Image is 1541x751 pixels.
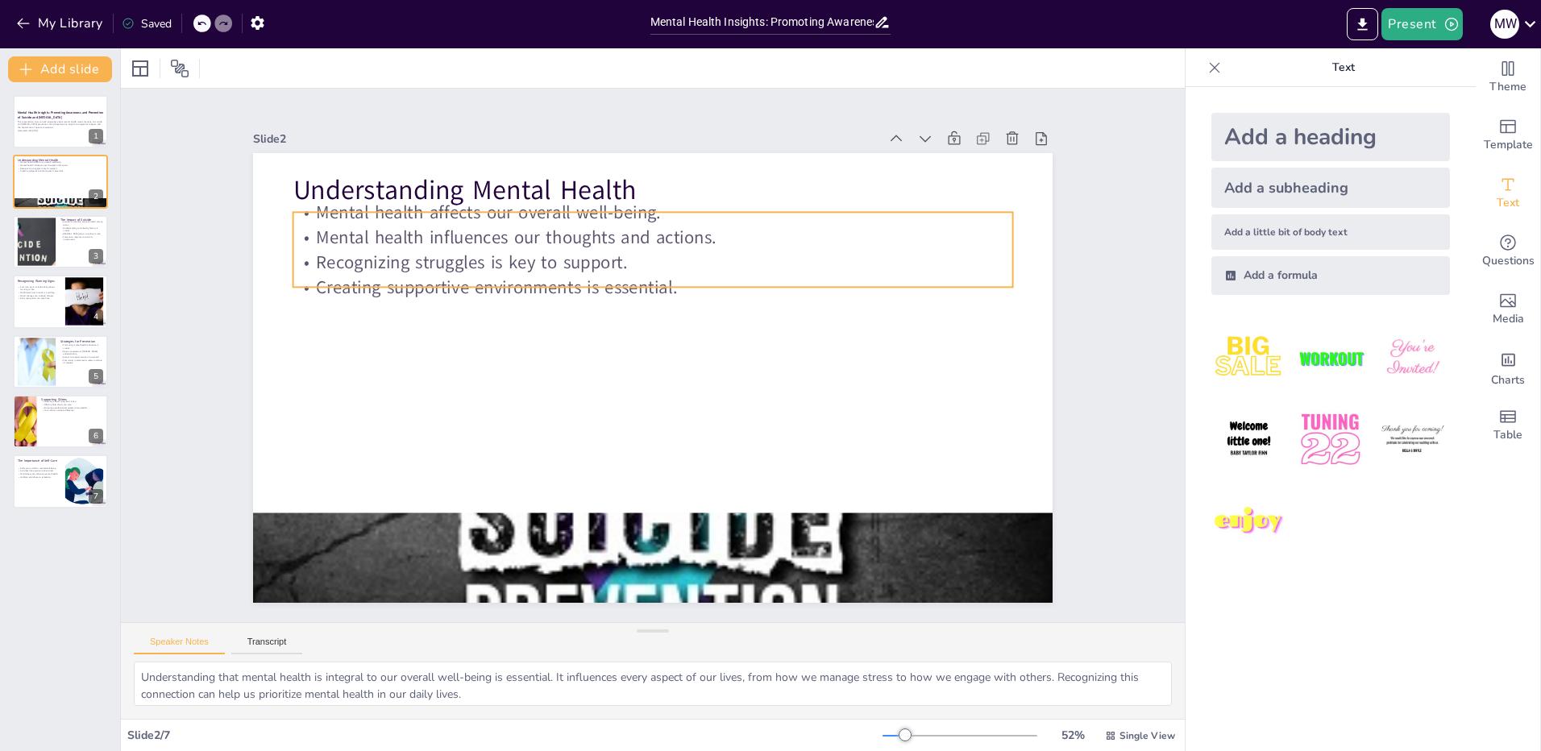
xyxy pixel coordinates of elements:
[1375,321,1450,396] img: 3.jpeg
[1476,48,1540,106] div: Change the overall theme
[1484,136,1533,154] span: Template
[1211,321,1286,396] img: 1.jpeg
[60,355,103,359] p: Access to support services is essential.
[18,458,60,463] p: The Importance of Self-Care
[18,129,103,132] p: Generated with [URL]
[60,226,103,232] p: Understanding contributing factors is crucial.
[1482,252,1535,270] span: Questions
[1489,78,1526,96] span: Theme
[60,221,103,226] p: Suicide is a leading cause of death among teens.
[18,285,60,291] p: Common signs include talking about wanting to die.
[1490,10,1519,39] div: M W
[1347,8,1378,40] button: Export to PowerPoint
[89,489,103,504] div: 7
[18,169,103,172] p: Creating supportive environments is essential.
[60,338,103,343] p: Strategies for Prevention
[1476,396,1540,454] div: Add a table
[60,218,103,222] p: The Impact of Suicide
[41,403,103,406] p: Offering help shows you care.
[18,157,103,162] p: Understanding Mental Health
[41,409,103,413] p: Your role can make a difference.
[13,275,108,328] div: 4
[1211,484,1286,559] img: 7.jpeg
[18,120,103,129] p: This presentation aims to raise awareness about mental health issues, focusing on suicide and [ME...
[89,429,103,443] div: 6
[134,637,225,654] button: Speaker Notes
[1493,426,1522,444] span: Table
[60,359,103,364] p: Community involvement creates a culture of support.
[1493,310,1524,328] span: Media
[18,110,103,119] strong: Mental Health Insights: Promoting Awareness and Prevention of Suicide and [MEDICAL_DATA]
[306,188,1024,288] p: Mental health influences our thoughts and actions.
[1476,222,1540,280] div: Get real-time input from your audience
[1211,168,1450,208] div: Add a subheading
[277,90,901,171] div: Slide 2
[60,235,103,241] p: Prevention requires community involvement.
[1053,728,1092,743] div: 52 %
[1497,194,1519,212] span: Text
[89,309,103,324] div: 4
[1119,729,1175,742] span: Single View
[18,467,60,470] p: Self-care is vital for mental well-being.
[18,292,60,295] p: Withdrawal from friends is a red flag.
[122,16,172,31] div: Saved
[1476,106,1540,164] div: Add ready made slides
[13,335,108,388] div: 5
[1476,280,1540,338] div: Add images, graphics, shapes or video
[1293,321,1368,396] img: 2.jpeg
[231,637,303,654] button: Transcript
[13,454,108,508] div: 7
[89,249,103,263] div: 3
[1490,8,1519,40] button: M W
[13,395,108,448] div: 6
[650,10,874,34] input: Insert title
[18,470,60,473] p: Activities like exercise reduce stress.
[60,232,103,235] p: [MEDICAL_DATA] plays a significant role.
[41,397,103,402] p: Supporting Others
[18,294,60,297] p: Mood changes can indicate distress.
[18,160,103,164] p: Mental health affects our overall well-being.
[134,662,1172,706] textarea: Understanding that mental health is integral to our overall well-being is essential. It influence...
[1211,402,1286,477] img: 4.jpeg
[1293,402,1368,477] img: 5.jpeg
[127,728,883,743] div: Slide 2 / 7
[1381,8,1462,40] button: Present
[13,215,108,268] div: 3
[41,406,103,409] p: Encourage professional support when needed.
[301,237,1019,337] p: Creating supportive environments is essential.
[18,279,60,284] p: Recognizing Warning Signs
[60,350,103,355] p: Open conversations [PERSON_NAME] understanding.
[1476,164,1540,222] div: Add text boxes
[1211,113,1450,161] div: Add a heading
[170,59,189,78] span: Position
[89,129,103,143] div: 1
[1211,256,1450,295] div: Add a formula
[310,135,1030,248] p: Understanding Mental Health
[18,473,60,476] p: Mindfulness can enhance mental health.
[12,10,110,36] button: My Library
[1227,48,1460,87] p: Text
[89,369,103,384] div: 5
[18,167,103,170] p: Recognizing struggles is key to support.
[89,189,103,204] div: 2
[18,164,103,167] p: Mental health influences our thoughts and actions.
[13,155,108,208] div: 2
[41,400,103,404] p: Listening without judgment is key.
[13,95,108,148] div: 1
[18,297,60,301] p: Early recognition can save lives.
[1491,371,1525,389] span: Charts
[309,163,1027,263] p: Mental health affects our overall well-being.
[304,213,1022,313] p: Recognizing struggles is key to support.
[8,56,112,82] button: Add slide
[127,56,153,81] div: Layout
[1476,338,1540,396] div: Add charts and graphs
[1375,402,1450,477] img: 6.jpeg
[1211,214,1450,250] div: Add a little bit of body text
[18,475,60,479] p: Hobbies contribute to relaxation.
[60,343,103,349] p: Promoting mental health education is crucial.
